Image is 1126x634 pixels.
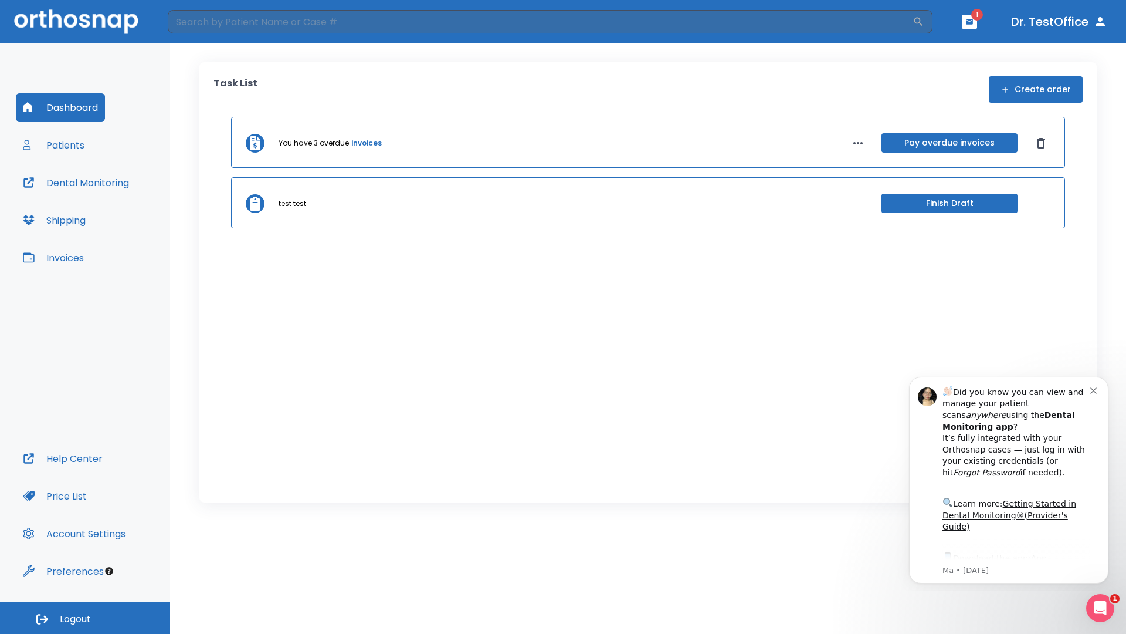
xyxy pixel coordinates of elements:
[1006,11,1112,32] button: Dr. TestOffice
[1110,594,1120,603] span: 1
[213,76,257,103] p: Task List
[51,199,199,210] p: Message from Ma, sent 6w ago
[971,9,983,21] span: 1
[16,168,136,197] button: Dental Monitoring
[16,557,111,585] button: Preferences
[279,198,306,209] p: test test
[891,366,1126,591] iframe: Intercom notifications message
[16,520,133,548] button: Account Settings
[989,76,1083,103] button: Create order
[16,93,105,122] button: Dashboard
[104,566,114,576] div: Tooltip anchor
[14,9,138,33] img: Orthosnap
[16,244,91,272] button: Invoices
[279,138,349,149] p: You have 3 overdue
[881,194,1018,213] button: Finish Draft
[16,482,94,510] button: Price List
[51,184,199,244] div: Download the app: | ​ Let us know if you need help getting started!
[1032,134,1050,153] button: Dismiss
[60,613,91,626] span: Logout
[16,131,91,159] button: Patients
[881,133,1018,153] button: Pay overdue invoices
[199,18,208,28] button: Dismiss notification
[168,10,913,33] input: Search by Patient Name or Case #
[16,206,93,234] button: Shipping
[1086,594,1114,622] iframe: Intercom live chat
[16,444,110,473] button: Help Center
[51,187,155,208] a: App Store
[351,138,382,149] a: invoices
